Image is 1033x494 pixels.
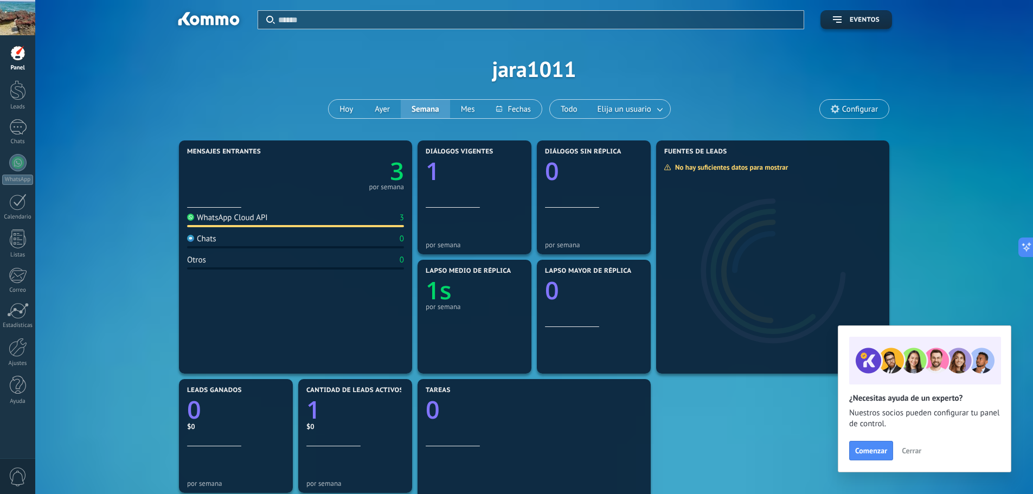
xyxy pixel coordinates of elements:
span: Lapso mayor de réplica [545,267,631,275]
div: por semana [187,479,285,487]
div: Listas [2,252,34,259]
div: WhatsApp Cloud API [187,213,268,223]
button: Comenzar [849,441,893,460]
text: 0 [187,393,201,426]
span: Fuentes de leads [664,148,727,156]
a: 0 [187,393,285,426]
text: 1 [426,155,440,188]
span: Lapso medio de réplica [426,267,511,275]
span: Nuestros socios pueden configurar tu panel de control. [849,408,1000,429]
div: Ajustes [2,360,34,367]
div: Ayuda [2,398,34,405]
a: 0 [426,393,643,426]
div: por semana [369,184,404,190]
button: Fechas [485,100,541,118]
h2: ¿Necesitas ayuda de un experto? [849,393,1000,403]
div: Calendario [2,214,34,221]
span: Configurar [842,105,878,114]
text: 0 [545,155,559,188]
span: Leads ganados [187,387,242,394]
div: 0 [400,234,404,244]
button: Todo [550,100,588,118]
span: Cerrar [902,447,921,454]
span: Mensajes entrantes [187,148,261,156]
span: Eventos [850,16,880,24]
div: $0 [187,422,285,431]
img: WhatsApp Cloud API [187,214,194,221]
div: No hay suficientes datos para mostrar [664,163,795,172]
div: Chats [187,234,216,244]
a: 3 [296,155,404,188]
div: Correo [2,287,34,294]
div: por semana [545,241,643,249]
div: por semana [426,303,523,311]
img: Chats [187,235,194,242]
span: Comenzar [855,447,887,454]
button: Ayer [364,100,401,118]
button: Cerrar [897,442,926,459]
span: Diálogos vigentes [426,148,493,156]
text: 0 [545,274,559,307]
text: 0 [426,393,440,426]
div: por semana [426,241,523,249]
div: Chats [2,138,34,145]
button: Hoy [329,100,364,118]
span: Cantidad de leads activos [306,387,403,394]
span: Elija un usuario [595,102,653,117]
div: 0 [400,255,404,265]
text: 3 [390,155,404,188]
div: por semana [306,479,404,487]
div: Panel [2,65,34,72]
button: Elija un usuario [588,100,670,118]
button: Eventos [820,10,892,29]
text: 1 [306,393,320,426]
div: WhatsApp [2,175,33,185]
div: Otros [187,255,206,265]
text: 1s [426,274,452,307]
span: Diálogos sin réplica [545,148,621,156]
div: Leads [2,104,34,111]
a: 1 [306,393,404,426]
div: $0 [306,422,404,431]
button: Semana [401,100,450,118]
div: Estadísticas [2,322,34,329]
button: Mes [450,100,486,118]
div: 3 [400,213,404,223]
span: Tareas [426,387,451,394]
